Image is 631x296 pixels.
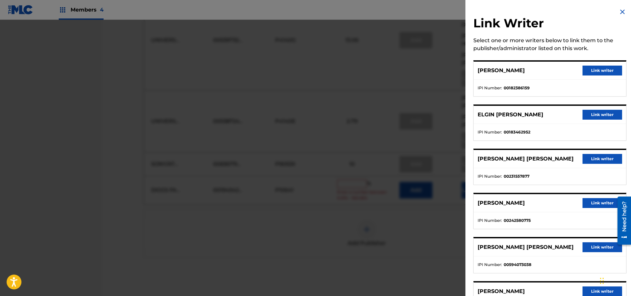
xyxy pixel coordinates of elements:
[478,85,502,91] span: IPI Number :
[473,37,626,52] div: Select one or more writers below to link them to the publisher/administrator listed on this work.
[504,262,531,268] strong: 00594073038
[583,198,622,208] button: Link writer
[613,194,631,247] iframe: Resource Center
[478,243,574,251] p: [PERSON_NAME] [PERSON_NAME]
[478,129,502,135] span: IPI Number :
[478,67,525,74] p: [PERSON_NAME]
[504,129,530,135] strong: 00183462952
[583,154,622,164] button: Link writer
[478,218,502,223] span: IPI Number :
[59,6,67,14] img: Top Rightsholders
[598,264,631,296] iframe: Chat Widget
[478,173,502,179] span: IPI Number :
[478,262,502,268] span: IPI Number :
[100,7,104,13] span: 4
[478,111,543,119] p: ELGIN [PERSON_NAME]
[583,66,622,75] button: Link writer
[473,16,626,33] h2: Link Writer
[71,6,104,14] span: Members
[8,5,33,15] img: MLC Logo
[583,242,622,252] button: Link writer
[600,271,604,291] div: Drag
[478,155,574,163] p: [PERSON_NAME] [PERSON_NAME]
[478,287,525,295] p: [PERSON_NAME]
[478,199,525,207] p: [PERSON_NAME]
[504,85,530,91] strong: 00182386159
[504,218,531,223] strong: 00242580775
[504,173,529,179] strong: 00231557877
[583,110,622,120] button: Link writer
